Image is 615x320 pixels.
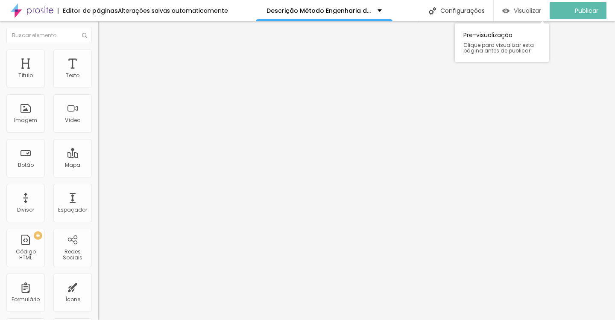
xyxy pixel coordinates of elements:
div: Editor de páginas [58,8,118,14]
div: Mapa [65,162,80,168]
img: view-1.svg [502,7,510,15]
img: Icone [82,33,87,38]
div: Formulário [12,297,40,303]
button: Visualizar [494,2,550,19]
div: Vídeo [65,117,80,123]
img: Icone [429,7,436,15]
div: Divisor [17,207,34,213]
div: Espaçador [58,207,87,213]
span: Visualizar [514,7,541,14]
div: Texto [66,73,79,79]
input: Buscar elemento [6,28,92,43]
p: Descrição Método Engenharia da Autoridade [266,8,371,14]
div: Botão [18,162,34,168]
div: Imagem [14,117,37,123]
div: Alterações salvas automaticamente [118,8,228,14]
div: Código HTML [9,249,42,261]
iframe: Editor [98,21,615,320]
span: Clique para visualizar esta página antes de publicar. [463,42,540,53]
button: Publicar [550,2,606,19]
span: Publicar [575,7,598,14]
div: Pre-visualização [455,23,549,62]
div: Título [18,73,33,79]
div: Redes Sociais [56,249,89,261]
div: Ícone [65,297,80,303]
